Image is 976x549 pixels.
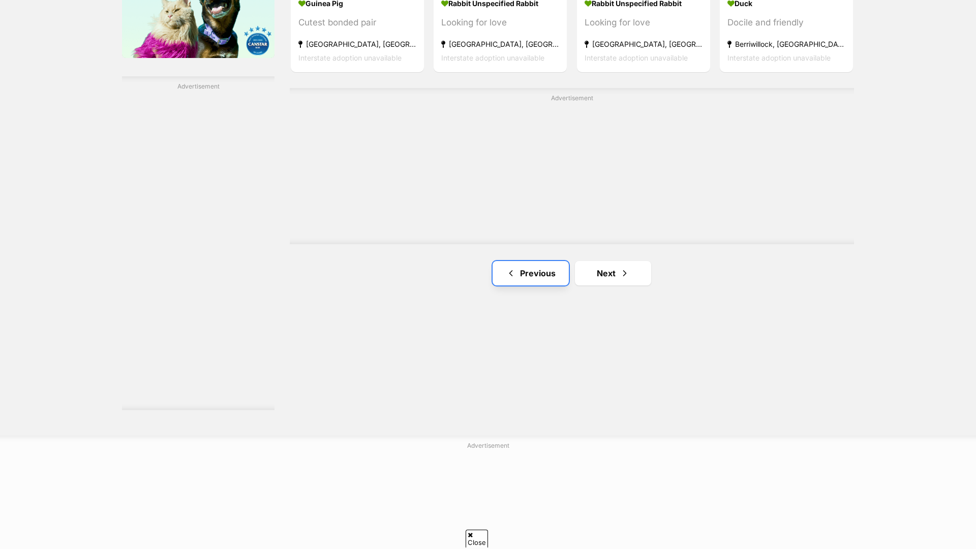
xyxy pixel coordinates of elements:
[466,530,488,547] span: Close
[122,76,274,411] div: Advertisement
[298,15,416,29] div: Cutest bonded pair
[585,15,703,29] div: Looking for love
[441,37,559,50] strong: [GEOGRAPHIC_DATA], [GEOGRAPHIC_DATA]
[727,15,845,29] div: Docile and friendly
[727,37,845,50] strong: Berriwillock, [GEOGRAPHIC_DATA]
[298,37,416,50] strong: [GEOGRAPHIC_DATA], [GEOGRAPHIC_DATA]
[298,53,402,62] span: Interstate adoption unavailable
[727,53,831,62] span: Interstate adoption unavailable
[122,95,274,400] iframe: Advertisement
[441,15,559,29] div: Looking for love
[575,261,651,285] a: Next page
[290,88,854,244] div: Advertisement
[585,37,703,50] strong: [GEOGRAPHIC_DATA], [GEOGRAPHIC_DATA]
[441,53,544,62] span: Interstate adoption unavailable
[290,261,854,285] nav: Pagination
[585,53,688,62] span: Interstate adoption unavailable
[493,261,569,285] a: Previous page
[325,107,818,234] iframe: Advertisement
